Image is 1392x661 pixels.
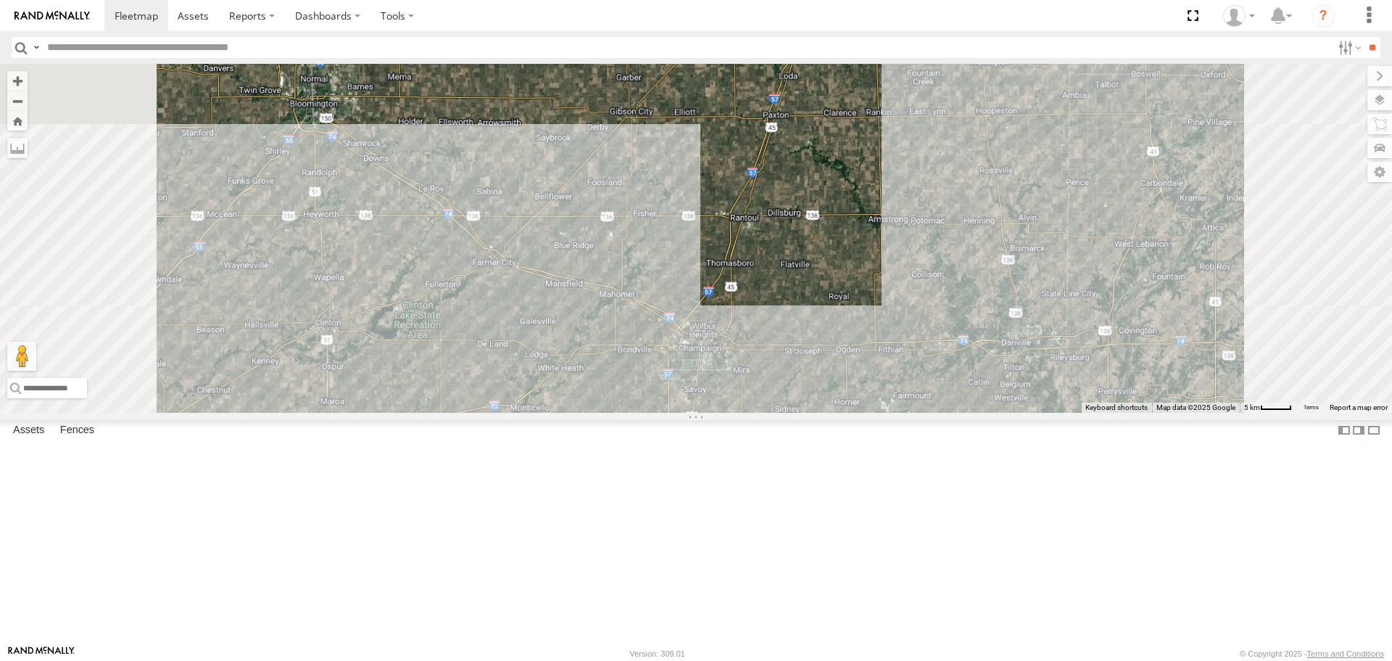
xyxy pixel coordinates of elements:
a: Visit our Website [8,646,75,661]
label: Measure [7,138,28,158]
button: Keyboard shortcuts [1085,403,1148,413]
div: Nathan Stone [1218,5,1260,27]
label: Assets [6,421,51,441]
a: Report a map error [1330,403,1388,411]
button: Zoom in [7,71,28,91]
label: Dock Summary Table to the Left [1337,420,1351,441]
label: Search Filter Options [1333,37,1364,58]
button: Zoom out [7,91,28,111]
img: rand-logo.svg [14,11,90,21]
label: Hide Summary Table [1367,420,1381,441]
label: Map Settings [1367,162,1392,182]
button: Map Scale: 5 km per 40 pixels [1240,403,1296,413]
span: 5 km [1244,403,1260,411]
a: Terms (opens in new tab) [1304,404,1319,410]
label: Search Query [30,37,42,58]
label: Fences [53,421,101,441]
button: Zoom Home [7,111,28,131]
i: ? [1312,4,1335,28]
span: Map data ©2025 Google [1156,403,1235,411]
a: Terms and Conditions [1307,649,1384,658]
button: Drag Pegman onto the map to open Street View [7,342,36,371]
label: Dock Summary Table to the Right [1351,420,1366,441]
div: Version: 309.01 [630,649,685,658]
div: © Copyright 2025 - [1240,649,1384,658]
